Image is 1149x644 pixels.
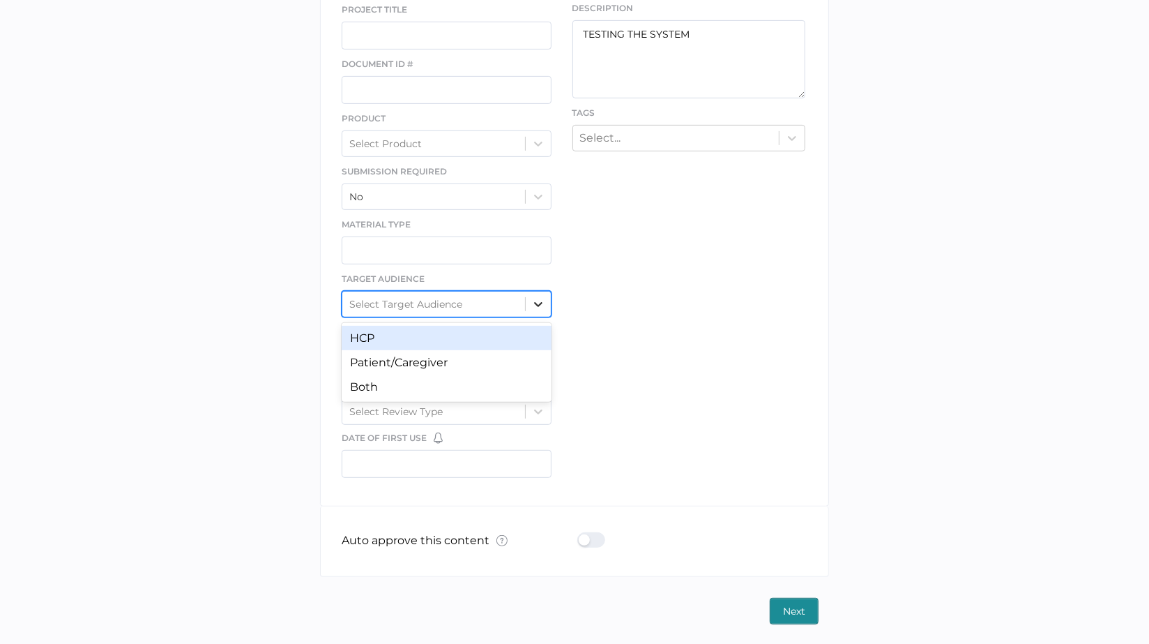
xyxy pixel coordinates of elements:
[342,113,386,123] span: Product
[349,190,363,203] div: No
[770,598,819,624] button: Next
[572,2,805,15] span: Description
[496,535,508,546] img: tooltip-default.0a89c667.svg
[349,298,462,310] div: Select Target Audience
[342,219,411,230] span: Material Type
[342,326,551,350] div: HCP
[342,534,508,550] p: Auto approve this content
[580,131,621,144] div: Select...
[434,433,443,444] img: bell-default.8986a8bf.svg
[342,432,427,444] span: Date of First Use
[783,599,805,624] span: Next
[572,20,805,98] textarea: TESTING THE SYSTEM
[342,166,447,177] span: Submission Required
[349,137,422,150] div: Select Product
[342,350,551,375] div: Patient/Caregiver
[342,4,407,15] span: Project Title
[342,375,551,399] div: Both
[572,107,595,118] span: Tags
[349,405,443,418] div: Select Review Type
[342,59,413,69] span: Document ID #
[342,274,425,284] span: Target Audience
